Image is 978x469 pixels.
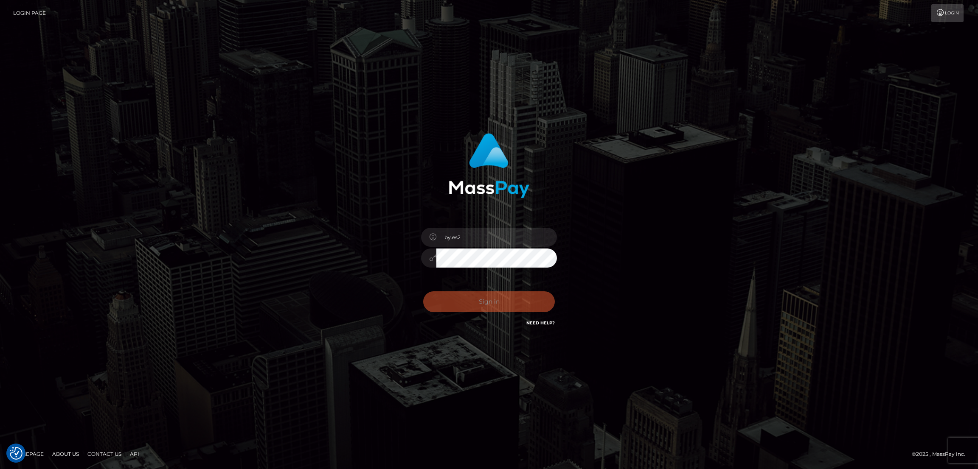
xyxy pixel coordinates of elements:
a: Contact Us [84,447,125,461]
div: © 2025 , MassPay Inc. [912,449,972,459]
a: API [126,447,143,461]
input: Username... [436,228,557,247]
button: Consent Preferences [10,447,22,460]
a: Homepage [9,447,47,461]
a: Login Page [13,4,46,22]
a: About Us [49,447,82,461]
img: MassPay Login [449,133,529,198]
img: Revisit consent button [10,447,22,460]
a: Need Help? [526,320,555,326]
a: Login [931,4,964,22]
